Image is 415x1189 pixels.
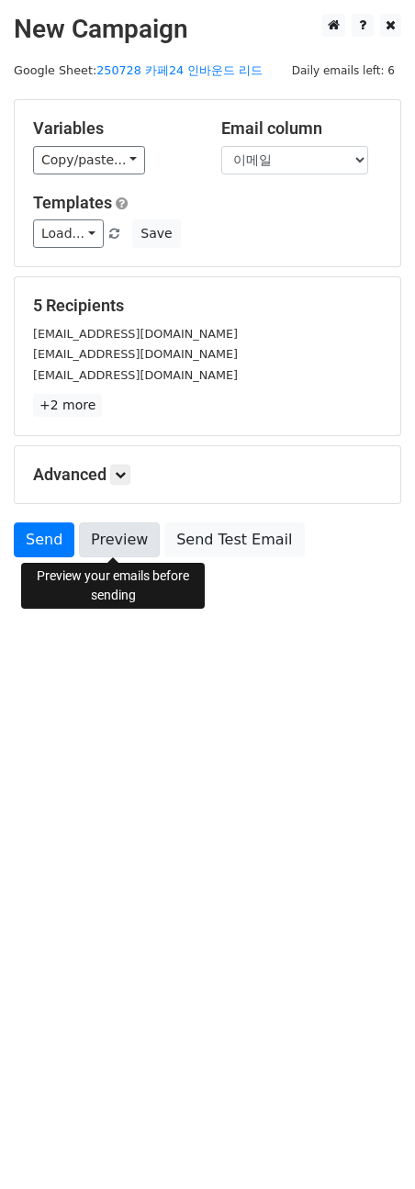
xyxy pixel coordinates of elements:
button: Save [132,219,180,248]
a: Preview [79,522,160,557]
span: Daily emails left: 6 [286,61,401,81]
a: +2 more [33,394,102,417]
small: [EMAIL_ADDRESS][DOMAIN_NAME] [33,368,238,382]
h2: New Campaign [14,14,401,45]
a: 250728 카페24 인바운드 리드 [96,63,263,77]
a: Templates [33,193,112,212]
small: Google Sheet: [14,63,263,77]
h5: Email column [221,118,382,139]
h5: 5 Recipients [33,296,382,316]
h5: Advanced [33,465,382,485]
h5: Variables [33,118,194,139]
a: Send [14,522,74,557]
a: Copy/paste... [33,146,145,174]
iframe: Chat Widget [323,1101,415,1189]
a: Send Test Email [164,522,304,557]
a: Daily emails left: 6 [286,63,401,77]
a: Load... [33,219,104,248]
small: [EMAIL_ADDRESS][DOMAIN_NAME] [33,347,238,361]
div: Preview your emails before sending [21,563,205,609]
div: 채팅 위젯 [323,1101,415,1189]
small: [EMAIL_ADDRESS][DOMAIN_NAME] [33,327,238,341]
